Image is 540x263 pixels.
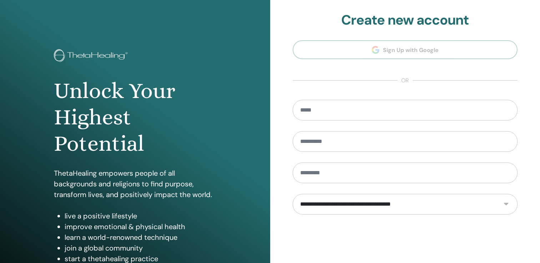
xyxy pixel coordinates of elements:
li: improve emotional & physical health [65,221,216,232]
h2: Create new account [293,12,518,29]
li: learn a world-renowned technique [65,232,216,243]
li: join a global community [65,243,216,253]
p: ThetaHealing empowers people of all backgrounds and religions to find purpose, transform lives, a... [54,168,216,200]
iframe: reCAPTCHA [351,225,459,253]
li: live a positive lifestyle [65,211,216,221]
h1: Unlock Your Highest Potential [54,78,216,157]
span: or [398,76,413,85]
